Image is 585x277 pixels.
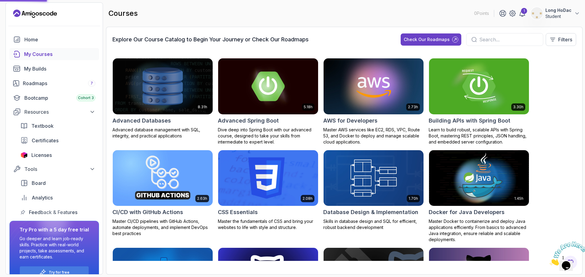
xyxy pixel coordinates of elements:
p: 2.73h [408,105,418,109]
p: 2.63h [197,196,207,201]
h2: Advanced Databases [112,116,171,125]
p: Student [545,13,572,19]
div: Tools [24,165,95,173]
img: CSS Essentials card [218,150,318,206]
p: Advanced database management with SQL, integrity, and practical applications [112,127,213,139]
p: Master CI/CD pipelines with GitHub Actions, automate deployments, and implement DevOps best pract... [112,218,213,237]
p: 5.18h [304,105,313,109]
div: My Builds [24,65,95,72]
p: 0 Points [474,10,489,16]
a: CI/CD with GitHub Actions card2.63hCI/CD with GitHub ActionsMaster CI/CD pipelines with GitHub Ac... [112,150,213,237]
h2: Docker for Java Developers [429,208,505,216]
img: Advanced Spring Boot card [218,58,318,114]
img: CI/CD with GitHub Actions card [113,150,213,206]
a: Advanced Databases card8.31hAdvanced DatabasesAdvanced database management with SQL, integrity, a... [112,58,213,139]
div: Home [24,36,95,43]
div: Check Our Roadmaps [404,36,450,43]
button: user profile imageLong HoDacStudent [531,7,580,19]
iframe: chat widget [547,239,585,268]
button: Check Our Roadmaps [401,33,461,46]
p: Learn to build robust, scalable APIs with Spring Boot, mastering REST principles, JSON handling, ... [429,127,529,145]
p: Filters [558,36,572,43]
span: Licenses [31,151,52,159]
span: 7 [90,81,93,86]
img: jetbrains icon [20,152,28,158]
p: Long HoDac [545,7,572,13]
a: home [9,33,99,46]
h2: AWS for Developers [323,116,378,125]
a: board [17,177,99,189]
a: analytics [17,192,99,204]
p: Skills in database design and SQL for efficient, robust backend development [323,218,424,230]
p: Master AWS services like EC2, RDS, VPC, Route 53, and Docker to deploy and manage scalable cloud ... [323,127,424,145]
p: 1.70h [409,196,418,201]
input: Search... [479,36,538,43]
a: certificates [17,134,99,147]
a: builds [9,63,99,75]
img: Chat attention grabber [2,2,40,26]
h2: CSS Essentials [218,208,258,216]
span: Textbook [31,122,54,130]
p: 3.30h [513,105,523,109]
img: Docker for Java Developers card [429,150,529,206]
span: Feedback & Features [29,209,77,216]
a: Docker for Java Developers card1.45hDocker for Java DevelopersMaster Docker to containerize and d... [429,150,529,243]
a: 1 [519,10,526,17]
h2: Database Design & Implementation [323,208,418,216]
a: Advanced Spring Boot card5.18hAdvanced Spring BootDive deep into Spring Boot with our advanced co... [218,58,318,145]
p: 8.31h [198,105,207,109]
a: feedback [17,206,99,218]
a: courses [9,48,99,60]
img: AWS for Developers card [324,58,424,114]
p: Dive deep into Spring Boot with our advanced course, designed to take your skills from intermedia... [218,127,318,145]
button: Filters [546,33,576,46]
p: Master the fundamentals of CSS and bring your websites to life with style and structure. [218,218,318,230]
span: Cohort 3 [78,95,94,100]
div: Roadmaps [23,80,95,87]
img: Database Design & Implementation card [324,150,424,206]
h2: CI/CD with GitHub Actions [112,208,183,216]
img: user profile image [531,8,543,19]
a: textbook [17,120,99,132]
div: 1 [521,8,527,14]
p: Master Docker to containerize and deploy Java applications efficiently. From basics to advanced J... [429,218,529,243]
img: Building APIs with Spring Boot card [429,58,529,114]
a: Database Design & Implementation card1.70hDatabase Design & ImplementationSkills in database desi... [323,150,424,231]
button: Resources [9,106,99,117]
h3: Explore Our Course Catalog to Begin Your Journey or Check Our Roadmaps [112,35,309,44]
span: 1 [2,2,5,8]
span: Certificates [32,137,58,144]
span: Board [32,179,46,187]
p: 2.08h [303,196,313,201]
h2: Building APIs with Spring Boot [429,116,510,125]
a: CSS Essentials card2.08hCSS EssentialsMaster the fundamentals of CSS and bring your websites to l... [218,150,318,231]
p: 1.45h [514,196,523,201]
a: bootcamp [9,92,99,104]
div: Resources [24,108,95,116]
a: AWS for Developers card2.73hAWS for DevelopersMaster AWS services like EC2, RDS, VPC, Route 53, a... [323,58,424,145]
button: Tools [9,164,99,175]
a: Building APIs with Spring Boot card3.30hBuilding APIs with Spring BootLearn to build robust, scal... [429,58,529,145]
a: licenses [17,149,99,161]
h2: Advanced Spring Boot [218,116,279,125]
p: Go deeper and learn job-ready skills. Practice with real-world projects, take assessments, and ea... [19,236,89,260]
a: Landing page [13,9,57,19]
h2: courses [108,9,138,18]
a: Try for free [49,270,69,275]
span: Analytics [32,194,53,201]
a: roadmaps [9,77,99,89]
div: My Courses [24,50,95,58]
img: Advanced Databases card [113,58,213,114]
div: Bootcamp [24,94,95,102]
